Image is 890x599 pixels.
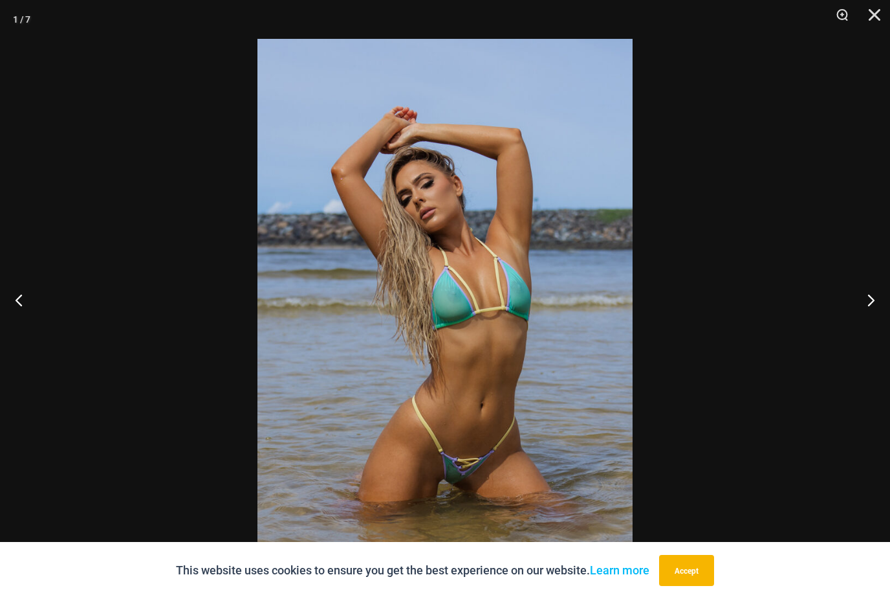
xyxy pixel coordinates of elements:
div: 1 / 7 [13,10,30,29]
p: This website uses cookies to ensure you get the best experience on our website. [176,561,649,580]
button: Accept [659,555,714,586]
button: Next [841,267,890,332]
a: Learn more [590,563,649,577]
